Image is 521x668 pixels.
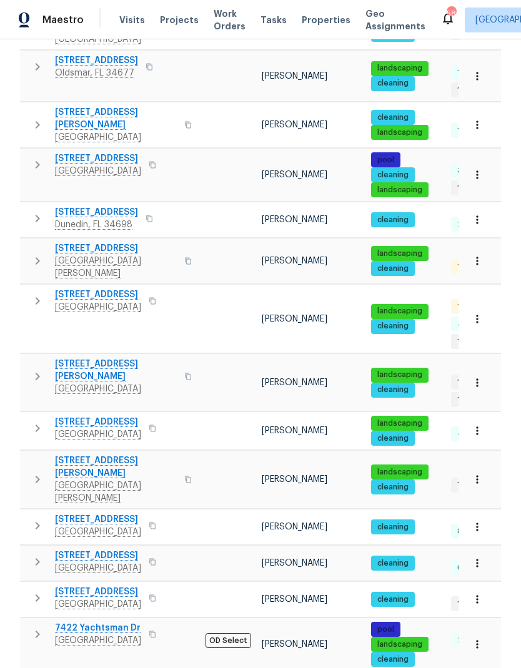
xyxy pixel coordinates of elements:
[262,170,327,179] span: [PERSON_NAME]
[452,262,479,272] span: 1 QC
[372,321,414,332] span: cleaning
[452,67,487,78] span: 1 Done
[372,78,414,89] span: cleaning
[452,428,489,439] span: 4 Done
[262,215,327,224] span: [PERSON_NAME]
[262,595,327,604] span: [PERSON_NAME]
[262,640,327,649] span: [PERSON_NAME]
[372,170,414,180] span: cleaning
[160,14,199,26] span: Projects
[372,624,399,635] span: pool
[452,635,494,646] span: 23 Done
[214,7,246,32] span: Work Orders
[302,14,350,26] span: Properties
[452,479,480,490] span: 1 WIP
[262,315,327,323] span: [PERSON_NAME]
[372,482,414,493] span: cleaning
[372,155,399,165] span: pool
[365,7,425,32] span: Geo Assignments
[262,559,327,567] span: [PERSON_NAME]
[452,336,505,347] span: 1 Accepted
[119,14,145,26] span: Visits
[262,426,327,435] span: [PERSON_NAME]
[372,467,427,478] span: landscaping
[452,219,489,230] span: 2 Done
[372,385,414,395] span: cleaning
[372,639,427,650] span: landscaping
[372,185,427,195] span: landscaping
[452,599,480,609] span: 1 WIP
[262,257,327,265] span: [PERSON_NAME]
[372,654,414,665] span: cleaning
[372,112,414,123] span: cleaning
[452,377,480,388] span: 1 WIP
[260,16,287,24] span: Tasks
[452,526,489,537] span: 8 Done
[372,263,414,274] span: cleaning
[372,127,427,138] span: landscaping
[262,120,327,129] span: [PERSON_NAME]
[452,319,489,330] span: 4 Done
[372,594,414,605] span: cleaning
[262,72,327,81] span: [PERSON_NAME]
[262,378,327,387] span: [PERSON_NAME]
[372,370,427,380] span: landscaping
[372,418,427,429] span: landscaping
[452,85,505,96] span: 1 Accepted
[206,633,251,648] span: OD Select
[447,7,455,20] div: 58
[372,248,427,259] span: landscaping
[452,183,505,194] span: 1 Accepted
[452,562,489,573] span: 6 Done
[452,165,489,176] span: 3 Done
[452,125,492,136] span: 13 Done
[42,14,84,26] span: Maestro
[372,63,427,74] span: landscaping
[372,433,414,444] span: cleaning
[372,558,414,569] span: cleaning
[452,302,479,312] span: 1 QC
[372,215,414,225] span: cleaning
[262,523,327,531] span: [PERSON_NAME]
[372,306,427,317] span: landscaping
[372,522,414,533] span: cleaning
[452,395,505,405] span: 1 Accepted
[262,475,327,484] span: [PERSON_NAME]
